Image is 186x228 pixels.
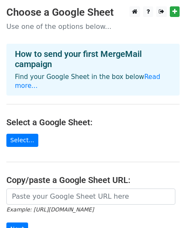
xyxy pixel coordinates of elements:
h4: Copy/paste a Google Sheet URL: [6,175,180,185]
a: Select... [6,134,38,147]
h4: How to send your first MergeMail campaign [15,49,171,69]
h4: Select a Google Sheet: [6,117,180,127]
input: Paste your Google Sheet URL here [6,189,175,205]
h3: Choose a Google Sheet [6,6,180,19]
p: Use one of the options below... [6,22,180,31]
a: Read more... [15,73,160,90]
p: Find your Google Sheet in the box below [15,73,171,90]
small: Example: [URL][DOMAIN_NAME] [6,206,94,213]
